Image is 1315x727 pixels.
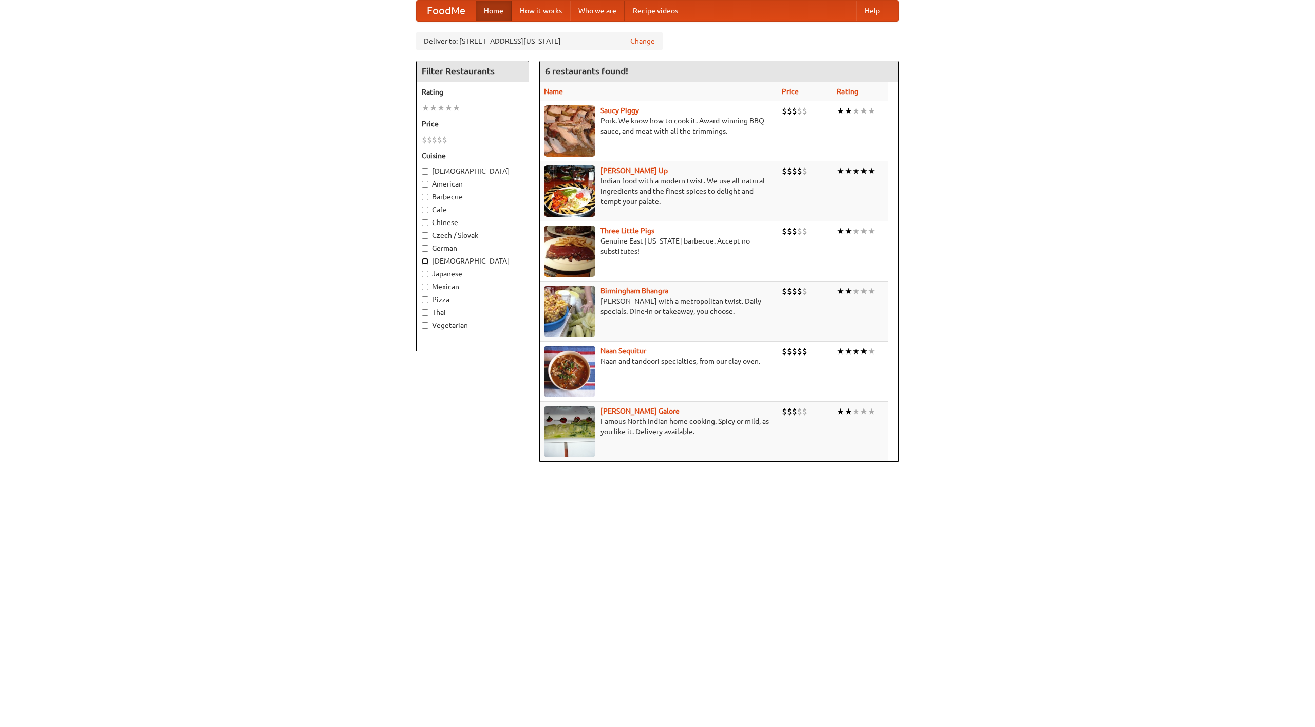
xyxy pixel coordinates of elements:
[792,226,797,237] li: $
[852,105,860,117] li: ★
[422,256,523,266] label: [DEMOGRAPHIC_DATA]
[422,230,523,240] label: Czech / Slovak
[544,356,774,366] p: Naan and tandoori specialties, from our clay oven.
[422,307,523,318] label: Thai
[797,165,802,177] li: $
[600,106,639,115] a: Saucy Piggy
[417,61,529,82] h4: Filter Restaurants
[437,134,442,145] li: $
[544,116,774,136] p: Pork. We know how to cook it. Award-winning BBQ sauce, and meat with all the trimmings.
[453,102,460,114] li: ★
[512,1,570,21] a: How it works
[416,32,663,50] div: Deliver to: [STREET_ADDRESS][US_STATE]
[792,286,797,297] li: $
[860,406,868,417] li: ★
[837,165,844,177] li: ★
[417,1,476,21] a: FoodMe
[600,227,654,235] b: Three Little Pigs
[860,105,868,117] li: ★
[600,287,668,295] a: Birmingham Bhangra
[544,87,563,96] a: Name
[544,105,595,157] img: saucy.jpg
[422,87,523,97] h5: Rating
[802,226,807,237] li: $
[429,102,437,114] li: ★
[544,296,774,316] p: [PERSON_NAME] with a metropolitan twist. Daily specials. Dine-in or takeaway, you choose.
[544,416,774,437] p: Famous North Indian home cooking. Spicy or mild, as you like it. Delivery available.
[422,217,523,228] label: Chinese
[797,346,802,357] li: $
[422,309,428,316] input: Thai
[787,406,792,417] li: $
[544,226,595,277] img: littlepigs.jpg
[787,286,792,297] li: $
[422,243,523,253] label: German
[802,406,807,417] li: $
[837,105,844,117] li: ★
[782,286,787,297] li: $
[476,1,512,21] a: Home
[844,165,852,177] li: ★
[422,119,523,129] h5: Price
[427,134,432,145] li: $
[792,406,797,417] li: $
[422,320,523,330] label: Vegetarian
[782,105,787,117] li: $
[600,407,680,415] a: [PERSON_NAME] Galore
[797,286,802,297] li: $
[792,105,797,117] li: $
[782,406,787,417] li: $
[422,322,428,329] input: Vegetarian
[797,226,802,237] li: $
[422,258,428,265] input: [DEMOGRAPHIC_DATA]
[852,406,860,417] li: ★
[782,87,799,96] a: Price
[868,346,875,357] li: ★
[860,346,868,357] li: ★
[422,179,523,189] label: American
[860,226,868,237] li: ★
[852,286,860,297] li: ★
[782,346,787,357] li: $
[797,406,802,417] li: $
[868,286,875,297] li: ★
[787,346,792,357] li: $
[544,406,595,457] img: currygalore.jpg
[787,165,792,177] li: $
[868,105,875,117] li: ★
[422,282,523,292] label: Mexican
[868,226,875,237] li: ★
[856,1,888,21] a: Help
[432,134,437,145] li: $
[422,166,523,176] label: [DEMOGRAPHIC_DATA]
[544,176,774,207] p: Indian food with a modern twist. We use all-natural ingredients and the finest spices to delight ...
[600,166,668,175] a: [PERSON_NAME] Up
[792,346,797,357] li: $
[422,245,428,252] input: German
[792,165,797,177] li: $
[422,294,523,305] label: Pizza
[600,347,646,355] a: Naan Sequitur
[422,204,523,215] label: Cafe
[422,192,523,202] label: Barbecue
[422,194,428,200] input: Barbecue
[802,286,807,297] li: $
[802,165,807,177] li: $
[422,181,428,188] input: American
[422,134,427,145] li: $
[782,226,787,237] li: $
[852,346,860,357] li: ★
[422,232,428,239] input: Czech / Slovak
[442,134,447,145] li: $
[545,66,628,76] ng-pluralize: 6 restaurants found!
[787,226,792,237] li: $
[844,346,852,357] li: ★
[422,151,523,161] h5: Cuisine
[837,286,844,297] li: ★
[844,105,852,117] li: ★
